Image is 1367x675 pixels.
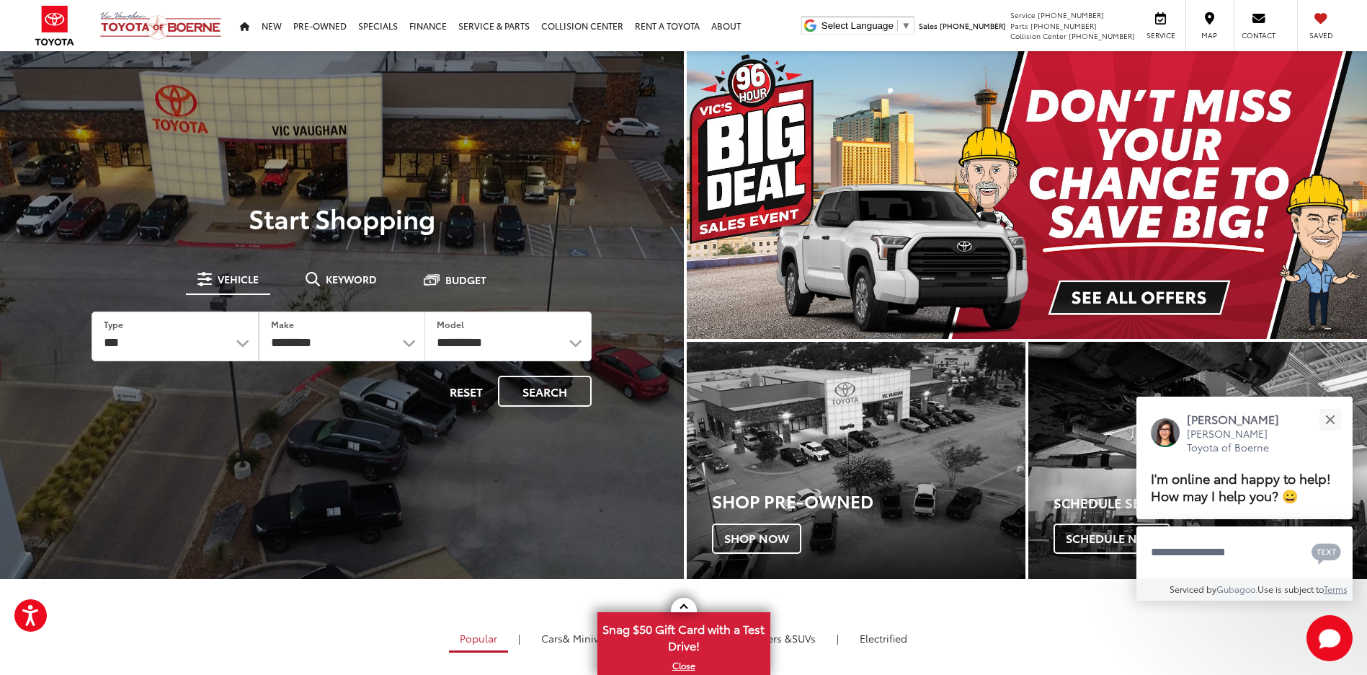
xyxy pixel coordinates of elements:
button: Reset [437,376,495,407]
a: SUVs [718,626,827,650]
span: Use is subject to [1257,583,1324,595]
h3: Shop Pre-Owned [712,491,1025,510]
img: Vic Vaughan Toyota of Boerne [99,11,222,40]
span: [PHONE_NUMBER] [1038,9,1104,20]
a: Gubagoo. [1216,583,1257,595]
span: Sales [919,20,938,31]
span: & Minivan [563,631,611,645]
span: Service [1010,9,1036,20]
span: Keyword [326,274,377,284]
a: Select Language​ [821,20,911,31]
span: Budget [445,275,486,285]
span: ​ [897,20,898,31]
p: [PERSON_NAME] Toyota of Boerne [1187,427,1293,455]
svg: Start Chat [1306,615,1353,661]
div: Toyota [687,342,1025,579]
span: Shop Now [712,524,801,554]
label: Type [104,318,123,330]
h4: Schedule Service [1054,496,1367,511]
a: Terms [1324,583,1348,595]
span: Parts [1010,20,1028,31]
div: Close[PERSON_NAME][PERSON_NAME] Toyota of BoerneI'm online and happy to help! How may I help you?... [1136,397,1353,601]
svg: Text [1312,542,1341,565]
p: Start Shopping [61,203,623,232]
span: Serviced by [1170,583,1216,595]
span: Saved [1305,30,1337,40]
a: Shop Pre-Owned Shop Now [687,342,1025,579]
label: Model [437,318,464,330]
li: | [833,631,842,645]
textarea: Type your message [1136,526,1353,578]
button: Search [498,376,592,407]
div: Toyota [1028,342,1367,579]
span: Snag $50 Gift Card with a Test Drive! [599,614,769,658]
a: Electrified [849,626,918,650]
button: Close [1314,404,1345,435]
span: Contact [1242,30,1275,40]
span: Schedule Now [1054,524,1170,554]
label: Make [271,318,294,330]
a: Cars [530,626,622,650]
span: I'm online and happy to help! How may I help you? 😀 [1151,468,1331,505]
span: [PHONE_NUMBER] [1030,20,1097,31]
a: Popular [449,626,508,653]
span: [PHONE_NUMBER] [1069,30,1135,41]
span: Collision Center [1010,30,1067,41]
span: Select Language [821,20,894,31]
button: Toggle Chat Window [1306,615,1353,661]
button: Chat with SMS [1307,536,1345,568]
li: | [515,631,524,645]
span: Map [1193,30,1225,40]
span: Service [1144,30,1177,40]
span: ▼ [901,20,911,31]
span: Vehicle [218,274,259,284]
p: [PERSON_NAME] [1187,411,1293,427]
a: Schedule Service Schedule Now [1028,342,1367,579]
span: [PHONE_NUMBER] [940,20,1006,31]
